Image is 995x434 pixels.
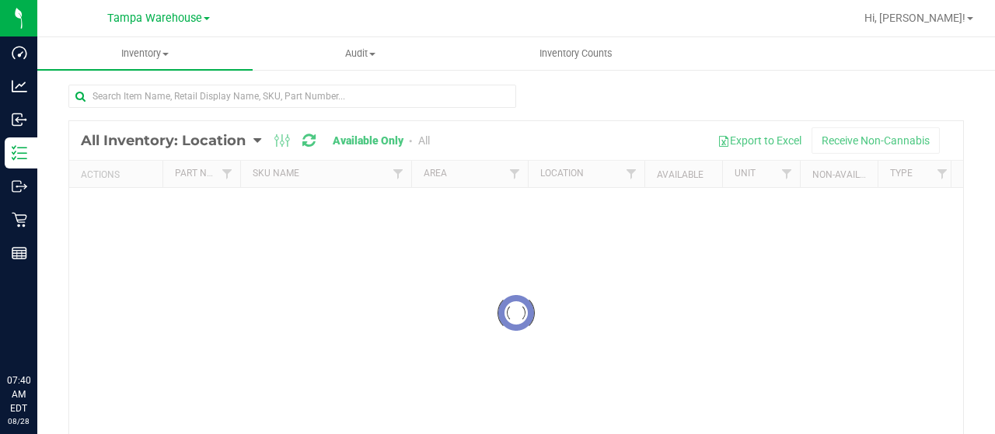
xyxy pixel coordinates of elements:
[253,37,468,70] a: Audit
[37,37,253,70] a: Inventory
[253,47,467,61] span: Audit
[518,47,634,61] span: Inventory Counts
[37,47,253,61] span: Inventory
[12,112,27,127] inline-svg: Inbound
[107,12,202,25] span: Tampa Warehouse
[12,212,27,227] inline-svg: Retail
[864,12,965,24] span: Hi, [PERSON_NAME]!
[12,245,27,261] inline-svg: Reports
[7,415,30,427] p: 08/28
[7,373,30,415] p: 07:40 AM EDT
[12,179,27,194] inline-svg: Outbound
[12,145,27,161] inline-svg: Inventory
[68,85,516,108] input: Search Item Name, Retail Display Name, SKU, Part Number...
[468,37,683,70] a: Inventory Counts
[12,78,27,94] inline-svg: Analytics
[12,45,27,61] inline-svg: Dashboard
